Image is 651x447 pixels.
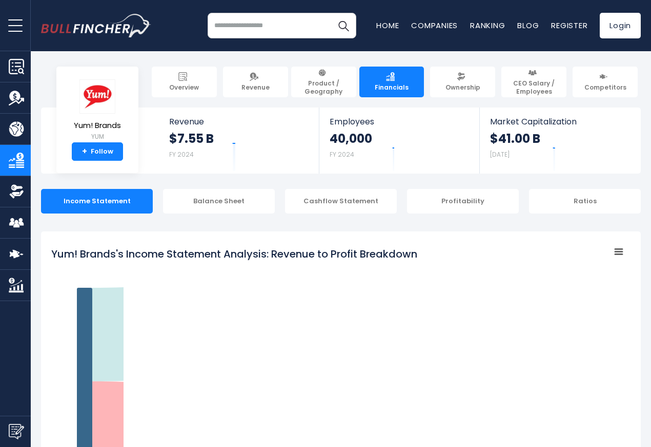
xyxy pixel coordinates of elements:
[41,14,151,37] a: Go to homepage
[169,150,194,159] small: FY 2024
[573,67,638,97] a: Competitors
[480,108,640,174] a: Market Capitalization $41.00 B [DATE]
[330,117,469,126] span: Employees
[501,67,566,97] a: CEO Salary / Employees
[74,121,121,130] span: Yum! Brands
[470,20,505,31] a: Ranking
[241,83,270,92] span: Revenue
[41,14,151,37] img: bullfincher logo
[73,79,121,143] a: Yum! Brands YUM
[600,13,641,38] a: Login
[506,79,562,95] span: CEO Salary / Employees
[169,131,214,146] strong: $7.55 B
[375,83,409,92] span: Financials
[169,83,199,92] span: Overview
[376,20,399,31] a: Home
[223,67,288,97] a: Revenue
[82,147,87,156] strong: +
[411,20,458,31] a: Companies
[159,108,319,174] a: Revenue $7.55 B FY 2024
[169,117,309,126] span: Revenue
[551,20,587,31] a: Register
[285,189,397,214] div: Cashflow Statement
[490,117,629,126] span: Market Capitalization
[430,67,495,97] a: Ownership
[330,150,354,159] small: FY 2024
[584,83,626,92] span: Competitors
[152,67,217,97] a: Overview
[490,131,540,146] strong: $41.00 B
[319,108,479,174] a: Employees 40,000 FY 2024
[41,189,153,214] div: Income Statement
[331,13,356,38] button: Search
[407,189,519,214] div: Profitability
[296,79,352,95] span: Product / Geography
[359,67,424,97] a: Financials
[51,247,417,261] tspan: Yum! Brands's Income Statement Analysis: Revenue to Profit Breakdown
[529,189,641,214] div: Ratios
[517,20,539,31] a: Blog
[291,67,356,97] a: Product / Geography
[74,132,121,141] small: YUM
[445,83,480,92] span: Ownership
[490,150,510,159] small: [DATE]
[72,142,123,161] a: +Follow
[9,184,24,199] img: Ownership
[163,189,275,214] div: Balance Sheet
[330,131,372,146] strong: 40,000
